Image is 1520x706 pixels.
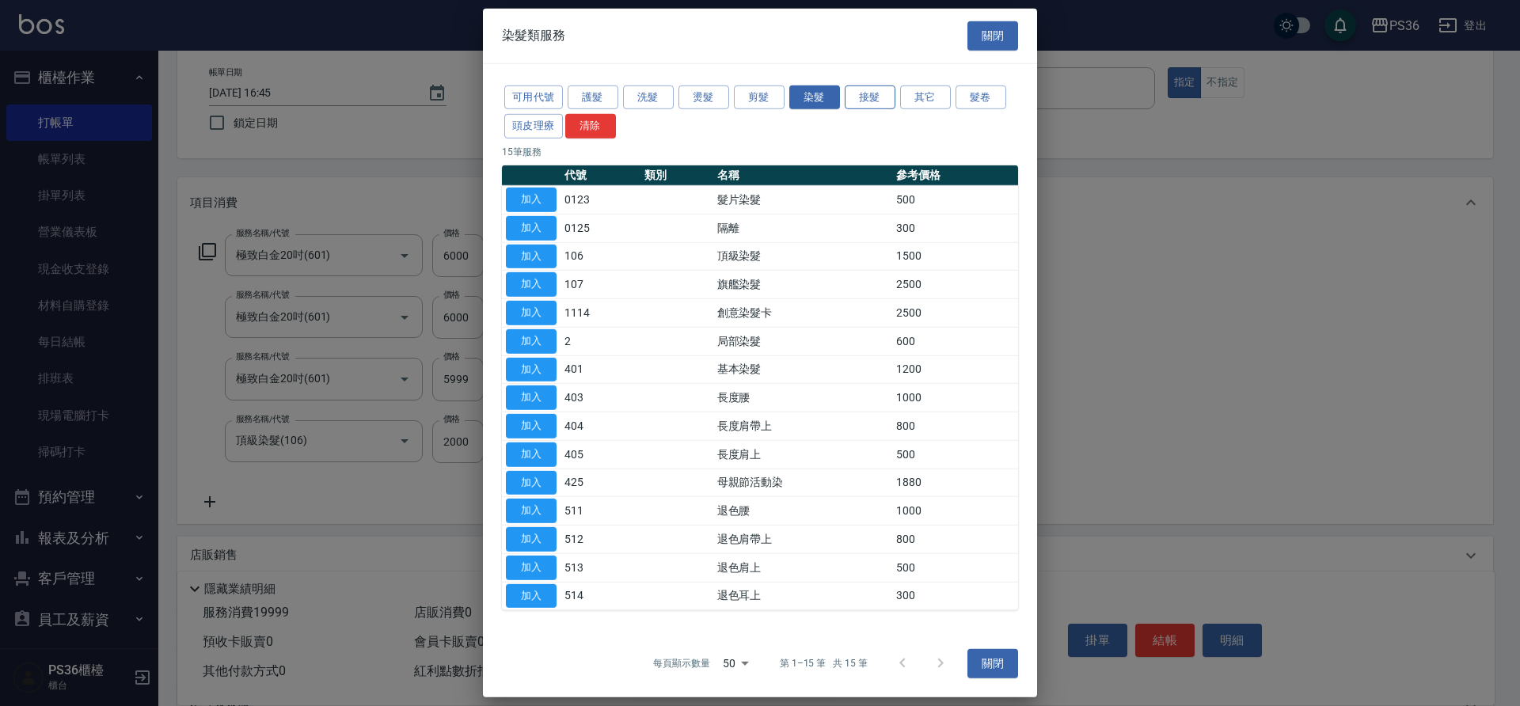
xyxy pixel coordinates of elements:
button: 接髮 [845,85,895,109]
td: 425 [560,469,640,497]
td: 長度肩上 [713,440,892,469]
td: 500 [892,185,1018,214]
td: 2500 [892,271,1018,299]
button: 護髮 [568,85,618,109]
td: 長度腰 [713,384,892,412]
div: 50 [716,642,754,685]
td: 0125 [560,214,640,242]
td: 513 [560,553,640,582]
th: 參考價格 [892,165,1018,186]
td: 退色耳上 [713,582,892,610]
td: 旗艦染髮 [713,271,892,299]
td: 母親節活動染 [713,469,892,497]
button: 加入 [506,188,557,212]
th: 代號 [560,165,640,186]
button: 加入 [506,527,557,552]
button: 頭皮理療 [504,114,563,139]
button: 髮卷 [956,85,1006,109]
button: 加入 [506,556,557,580]
button: 加入 [506,442,557,467]
td: 403 [560,384,640,412]
p: 15 筆服務 [502,145,1018,159]
td: 107 [560,271,640,299]
td: 300 [892,214,1018,242]
p: 第 1–15 筆 共 15 筆 [780,656,868,670]
td: 404 [560,412,640,440]
button: 加入 [506,301,557,325]
th: 名稱 [713,165,892,186]
button: 加入 [506,329,557,354]
td: 800 [892,412,1018,440]
td: 401 [560,355,640,384]
td: 創意染髮卡 [713,298,892,327]
button: 加入 [506,583,557,608]
td: 2500 [892,298,1018,327]
span: 染髮類服務 [502,28,565,44]
button: 加入 [506,357,557,381]
button: 染髮 [789,85,840,109]
button: 加入 [506,216,557,241]
td: 退色肩帶上 [713,525,892,553]
td: 1880 [892,469,1018,497]
button: 關閉 [967,21,1018,51]
td: 512 [560,525,640,553]
td: 2 [560,327,640,355]
td: 1000 [892,497,1018,526]
td: 基本染髮 [713,355,892,384]
td: 511 [560,497,640,526]
p: 每頁顯示數量 [653,656,710,670]
td: 300 [892,582,1018,610]
td: 800 [892,525,1018,553]
td: 514 [560,582,640,610]
button: 加入 [506,414,557,438]
th: 類別 [640,165,713,186]
td: 0123 [560,185,640,214]
td: 1500 [892,242,1018,271]
button: 加入 [506,385,557,410]
td: 405 [560,440,640,469]
button: 清除 [565,114,616,139]
td: 1114 [560,298,640,327]
td: 髮片染髮 [713,185,892,214]
button: 燙髮 [678,85,729,109]
td: 退色腰 [713,497,892,526]
td: 退色肩上 [713,553,892,582]
button: 洗髮 [623,85,674,109]
td: 106 [560,242,640,271]
td: 1200 [892,355,1018,384]
td: 局部染髮 [713,327,892,355]
td: 600 [892,327,1018,355]
button: 關閉 [967,649,1018,678]
button: 加入 [506,244,557,268]
td: 頂級染髮 [713,242,892,271]
td: 1000 [892,384,1018,412]
td: 500 [892,440,1018,469]
button: 其它 [900,85,951,109]
button: 可用代號 [504,85,563,109]
button: 加入 [506,272,557,297]
td: 長度肩帶上 [713,412,892,440]
td: 500 [892,553,1018,582]
button: 剪髮 [734,85,785,109]
button: 加入 [506,470,557,495]
button: 加入 [506,499,557,523]
td: 隔離 [713,214,892,242]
